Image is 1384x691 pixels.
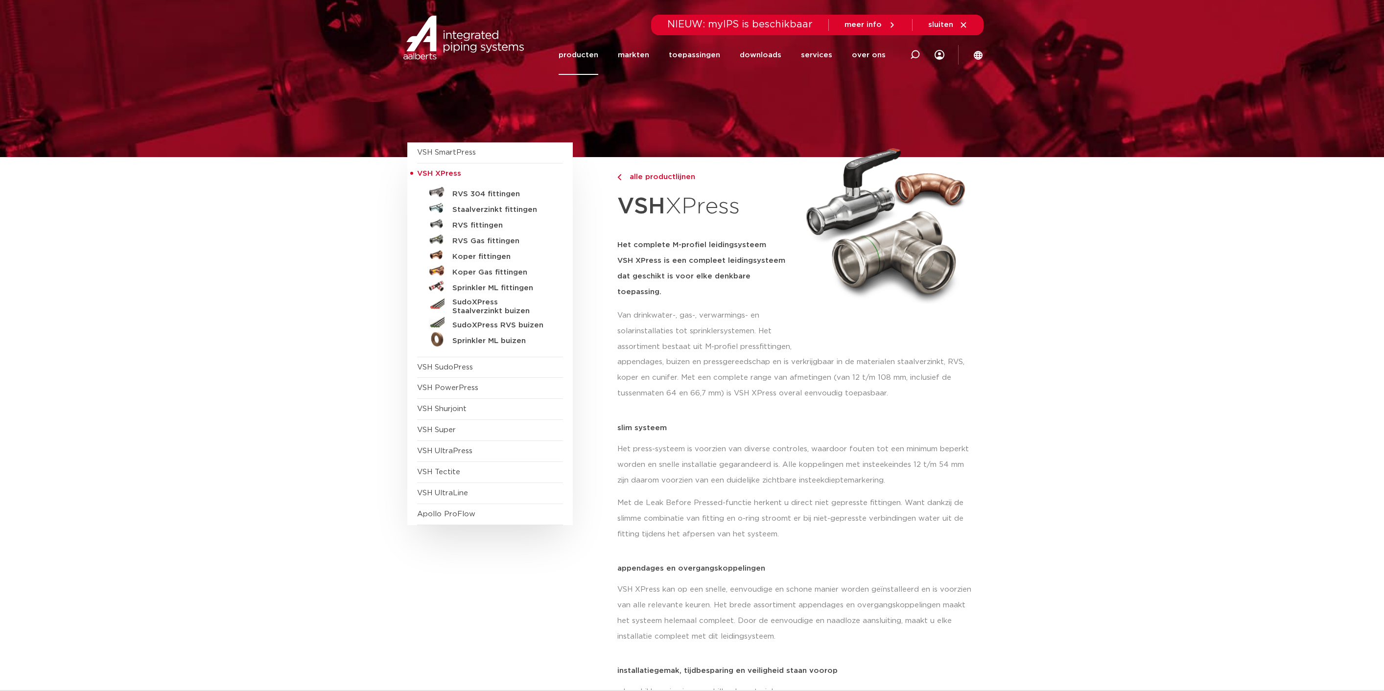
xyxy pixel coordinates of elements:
span: meer info [844,21,882,28]
h5: SudoXPress Staalverzinkt buizen [452,298,549,316]
p: appendages, buizen en pressgereedschap en is verkrijgbaar in de materialen staalverzinkt, RVS, ko... [617,354,977,401]
h5: RVS fittingen [452,221,549,230]
a: Koper fittingen [417,247,563,263]
h1: XPress [617,188,795,226]
a: VSH PowerPress [417,384,478,392]
h5: Sprinkler ML fittingen [452,284,549,293]
a: meer info [844,21,896,29]
p: VSH XPress kan op een snelle, eenvoudige en schone manier worden geïnstalleerd en is voorzien van... [617,582,977,645]
a: Staalverzinkt fittingen [417,200,563,216]
div: my IPS [935,35,944,75]
h5: RVS 304 fittingen [452,190,549,199]
a: sluiten [928,21,968,29]
h5: Staalverzinkt fittingen [452,206,549,214]
strong: VSH [617,195,665,218]
a: RVS 304 fittingen [417,184,563,200]
p: installatiegemak, tijdbesparing en veiligheid staan voorop [617,667,977,674]
a: Koper Gas fittingen [417,263,563,278]
a: RVS fittingen [417,216,563,231]
span: VSH XPress [417,170,461,177]
a: alle productlijnen [617,171,795,183]
a: SudoXPress Staalverzinkt buizen [417,294,563,316]
span: sluiten [928,21,953,28]
a: Apollo ProFlow [417,510,475,518]
a: VSH SudoPress [417,364,473,371]
h5: Koper Gas fittingen [452,268,549,277]
span: NIEUW: myIPS is beschikbaar [667,20,813,29]
a: downloads [740,35,781,75]
a: VSH Shurjoint [417,405,467,413]
a: over ons [852,35,886,75]
a: services [801,35,832,75]
nav: Menu [559,35,886,75]
a: toepassingen [669,35,720,75]
h5: RVS Gas fittingen [452,237,549,246]
span: alle productlijnen [624,173,695,181]
a: VSH Super [417,426,456,434]
a: markten [618,35,649,75]
p: Het press-systeem is voorzien van diverse controles, waardoor fouten tot een minimum beperkt word... [617,441,977,488]
a: VSH Tectite [417,468,460,476]
a: VSH UltraPress [417,447,472,455]
a: SudoXPress RVS buizen [417,316,563,331]
p: slim systeem [617,424,977,432]
h5: Het complete M-profiel leidingsysteem VSH XPress is een compleet leidingsysteem dat geschikt is v... [617,237,795,300]
p: Van drinkwater-, gas-, verwarmings- en solarinstallaties tot sprinklersystemen. Het assortiment b... [617,308,795,355]
a: producten [559,35,598,75]
a: RVS Gas fittingen [417,231,563,247]
p: appendages en overgangskoppelingen [617,565,977,572]
a: VSH UltraLine [417,489,468,497]
p: Met de Leak Before Pressed-functie herkent u direct niet gepresste fittingen. Want dankzij de sli... [617,495,977,542]
img: chevron-right.svg [617,174,621,181]
h5: Sprinkler ML buizen [452,337,549,345]
h5: SudoXPress RVS buizen [452,321,549,330]
a: Sprinkler ML fittingen [417,278,563,294]
a: VSH SmartPress [417,149,476,156]
h5: Koper fittingen [452,253,549,261]
a: Sprinkler ML buizen [417,331,563,347]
